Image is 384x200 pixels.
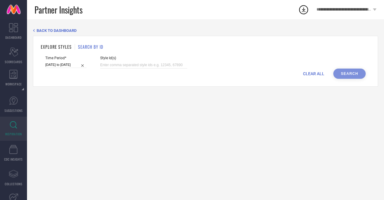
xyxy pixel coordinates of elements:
[298,4,309,15] div: Open download list
[37,28,76,33] span: BACK TO DASHBOARD
[5,182,22,186] span: COLLECTIONS
[5,35,22,40] span: DASHBOARD
[100,56,187,60] span: Style Id(s)
[5,132,22,136] span: INSPIRATION
[33,28,378,33] div: Back TO Dashboard
[41,44,72,50] h1: EXPLORE STYLES
[303,71,324,76] span: CLEAR ALL
[4,108,23,113] span: SUGGESTIONS
[45,56,87,60] span: Time Period*
[78,44,103,50] h1: SEARCH BY ID
[34,4,82,16] span: Partner Insights
[45,62,87,68] input: Select time period
[5,60,22,64] span: SCORECARDS
[100,62,187,69] input: Enter comma separated style ids e.g. 12345, 67890
[4,157,23,162] span: CDC INSIGHTS
[5,82,22,86] span: WORKSPACE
